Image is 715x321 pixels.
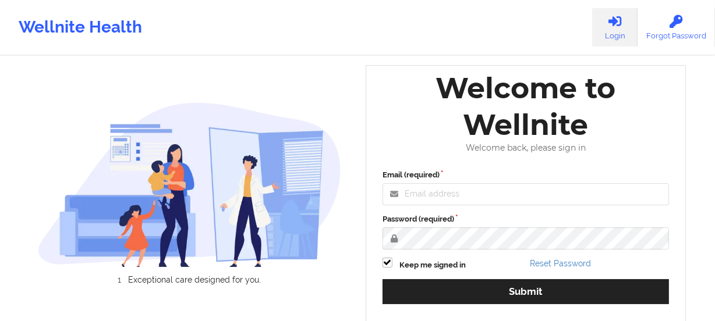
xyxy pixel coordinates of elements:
[374,143,677,153] div: Welcome back, please sign in
[48,275,341,284] li: Exceptional care designed for you.
[592,8,638,47] a: Login
[38,102,342,267] img: wellnite-auth-hero_200.c722682e.png
[638,8,715,47] a: Forgot Password
[383,169,669,181] label: Email (required)
[383,183,669,205] input: Email address
[399,259,466,271] label: Keep me signed in
[374,70,677,143] div: Welcome to Wellnite
[383,213,669,225] label: Password (required)
[530,259,591,268] a: Reset Password
[383,279,669,304] button: Submit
